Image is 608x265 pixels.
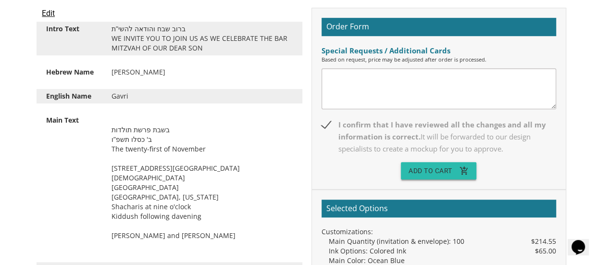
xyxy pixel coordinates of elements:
span: I confirm that I have reviewed all the changes and all my information is correct. [322,119,556,155]
iframe: chat widget [568,227,598,255]
span: $214.55 [531,237,556,246]
div: Customizations: [322,227,556,237]
h2: Order Form [322,18,556,36]
div: Special Requests / Additional Cards [322,46,556,56]
div: Gavri [104,91,300,101]
span: It will be forwarded to our design specialists to create a mockup for you to approve. [338,132,531,153]
div: [PERSON_NAME] [104,67,300,77]
div: Based on request, price may be adjusted after order is processed. [322,56,556,63]
div: Main Quantity (invitation & envelope): 100 [329,237,556,246]
i: add_shopping_cart [459,162,469,179]
span: $65.00 [535,246,556,256]
div: Intro Text [39,24,104,34]
div: בשבת פרשת תולדות ב' כסלו תשפ”ו The twenty-first of November [STREET_ADDRESS][GEOGRAPHIC_DATA][DEM... [104,115,300,250]
div: ברוב שבח והודאה להשי”ת WE INVITE YOU TO JOIN US AS WE CELEBRATE THE BAR MITZVAH OF OUR DEAR SON [104,24,300,53]
input: Edit [42,8,55,19]
div: Main Text [39,115,104,125]
h2: Selected Options [322,200,556,218]
div: Hebrew Name [39,67,104,77]
button: Add To Cartadd_shopping_cart [401,162,477,179]
div: Ink Options: Colored Ink [329,246,556,256]
div: English Name [39,91,104,101]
